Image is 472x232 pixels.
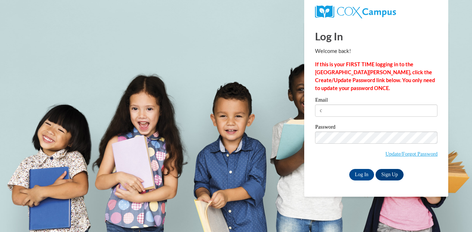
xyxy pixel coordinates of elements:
strong: If this is your FIRST TIME logging in to the [GEOGRAPHIC_DATA][PERSON_NAME], click the Create/Upd... [315,61,435,91]
img: COX Campus [315,5,396,18]
label: Email [315,97,437,104]
a: COX Campus [315,5,437,18]
input: Log In [349,169,374,180]
p: Welcome back! [315,47,437,55]
a: Sign Up [376,169,404,180]
a: Update/Forgot Password [385,151,437,157]
label: Password [315,124,437,131]
h1: Log In [315,29,437,44]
